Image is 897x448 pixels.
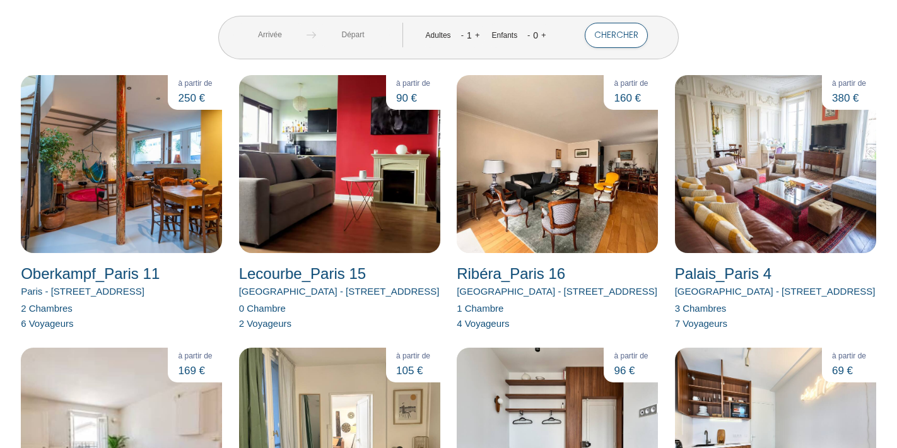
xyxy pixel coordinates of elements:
h2: Oberkampf_Paris 11 [21,266,160,281]
p: 169 € [178,362,212,380]
p: 160 € [614,90,648,107]
p: à partir de [396,78,430,90]
p: à partir de [614,350,648,362]
span: s [69,318,74,329]
div: 0 [530,25,541,45]
p: à partir de [178,350,212,362]
p: 6 Voyageur [21,316,73,331]
p: 380 € [832,90,866,107]
img: rental-image [457,75,658,253]
p: 69 € [832,362,866,380]
p: [GEOGRAPHIC_DATA] - [STREET_ADDRESS] [457,284,657,299]
img: rental-image [239,75,440,253]
span: s [287,318,292,329]
p: à partir de [178,78,212,90]
img: rental-image [21,75,222,253]
input: Arrivée [233,23,307,47]
span: s [723,318,728,329]
p: [GEOGRAPHIC_DATA] - [STREET_ADDRESS] [675,284,876,299]
p: 1 Chambre [457,301,509,316]
p: 96 € [614,362,648,380]
h2: Ribéra_Paris 16 [457,266,565,281]
h2: Lecourbe_Paris 15 [239,266,366,281]
p: à partir de [614,78,648,90]
a: + [541,30,546,40]
a: - [461,30,464,40]
p: 90 € [396,90,430,107]
p: 7 Voyageur [675,316,727,331]
div: 1 [464,25,475,45]
p: 2 Voyageur [239,316,291,331]
p: Paris - [STREET_ADDRESS] [21,284,144,299]
p: [GEOGRAPHIC_DATA] - [STREET_ADDRESS] [239,284,440,299]
a: + [475,30,480,40]
p: à partir de [832,350,866,362]
div: Adultes [426,30,455,42]
p: 2 Chambre [21,301,73,316]
p: 0 Chambre [239,301,291,316]
span: s [505,318,510,329]
span: s [722,303,727,314]
p: 250 € [178,90,212,107]
p: à partir de [832,78,866,90]
p: 105 € [396,362,430,380]
p: 4 Voyageur [457,316,509,331]
p: 3 Chambre [675,301,727,316]
img: guests [307,30,316,40]
span: s [67,303,73,314]
a: - [527,30,530,40]
button: Chercher [585,23,648,48]
p: à partir de [396,350,430,362]
div: Enfants [491,30,522,42]
input: Départ [316,23,390,47]
img: rental-image [675,75,876,253]
h2: Palais_Paris 4 [675,266,771,281]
